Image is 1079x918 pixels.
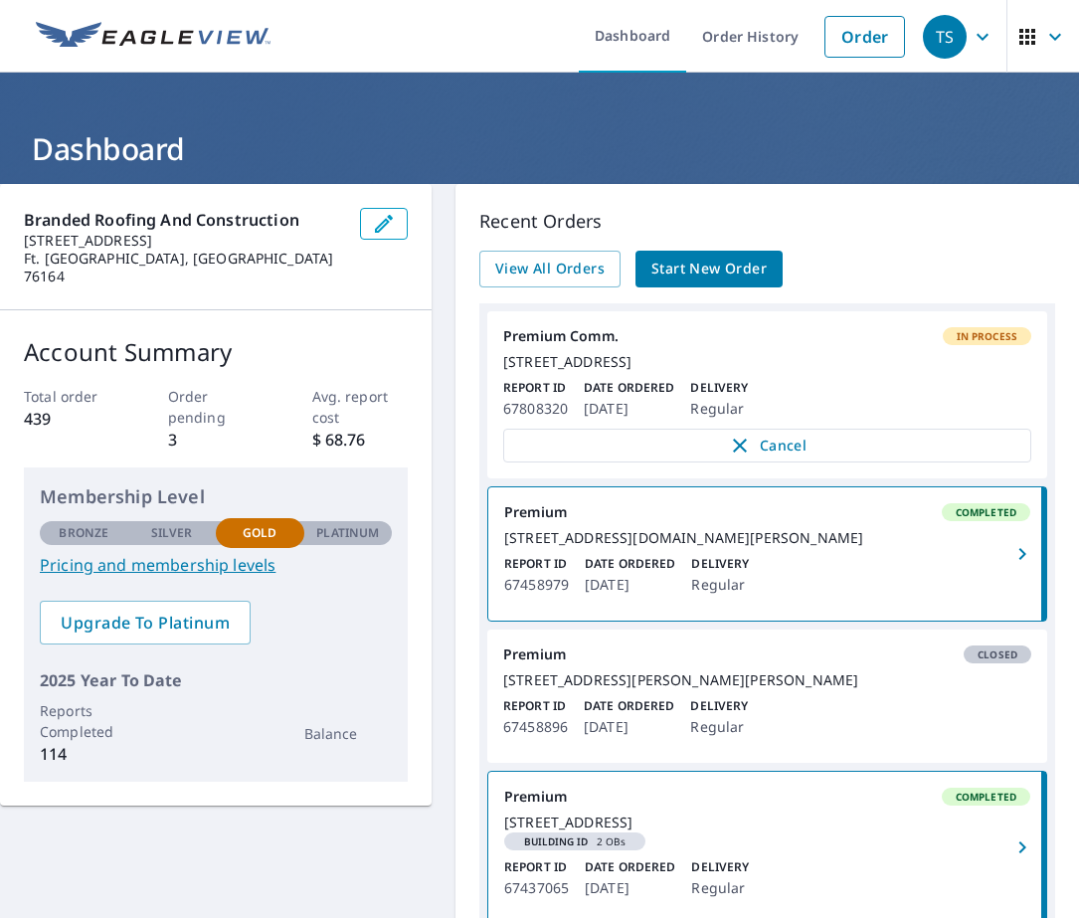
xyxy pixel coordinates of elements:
[40,601,251,644] a: Upgrade To Platinum
[584,715,674,739] p: [DATE]
[944,790,1028,804] span: Completed
[524,434,1010,458] span: Cancel
[923,15,967,59] div: TS
[635,251,783,287] a: Start New Order
[691,876,749,900] p: Regular
[584,379,674,397] p: Date Ordered
[36,22,270,52] img: EV Logo
[24,208,344,232] p: Branded Roofing And Construction
[585,858,675,876] p: Date Ordered
[40,483,392,510] p: Membership Level
[691,573,749,597] p: Regular
[24,334,408,370] p: Account Summary
[24,407,120,431] p: 439
[512,836,637,846] span: 2 OBs
[585,573,675,597] p: [DATE]
[503,715,568,739] p: 67458896
[495,257,605,281] span: View All Orders
[503,327,1031,345] div: Premium Comm.
[524,836,589,846] em: Building ID
[59,524,108,542] p: Bronze
[503,397,568,421] p: 67808320
[312,428,409,452] p: $ 68.76
[504,788,1030,806] div: Premium
[487,630,1047,763] a: PremiumClosed[STREET_ADDRESS][PERSON_NAME][PERSON_NAME]Report ID67458896Date Ordered[DATE]Deliver...
[488,487,1046,621] a: PremiumCompleted[STREET_ADDRESS][DOMAIN_NAME][PERSON_NAME]Report ID67458979Date Ordered[DATE]Deli...
[479,251,621,287] a: View All Orders
[824,16,905,58] a: Order
[691,555,749,573] p: Delivery
[503,645,1031,663] div: Premium
[585,555,675,573] p: Date Ordered
[479,208,1055,235] p: Recent Orders
[24,250,344,285] p: Ft. [GEOGRAPHIC_DATA], [GEOGRAPHIC_DATA] 76164
[168,386,265,428] p: Order pending
[40,668,392,692] p: 2025 Year To Date
[944,505,1028,519] span: Completed
[503,697,568,715] p: Report ID
[40,700,128,742] p: Reports Completed
[585,876,675,900] p: [DATE]
[503,671,1031,689] div: [STREET_ADDRESS][PERSON_NAME][PERSON_NAME]
[504,573,569,597] p: 67458979
[690,697,748,715] p: Delivery
[966,647,1029,661] span: Closed
[504,814,1030,831] div: [STREET_ADDRESS]
[40,553,392,577] a: Pricing and membership levels
[24,386,120,407] p: Total order
[503,353,1031,371] div: [STREET_ADDRESS]
[504,876,569,900] p: 67437065
[504,555,569,573] p: Report ID
[24,128,1055,169] h1: Dashboard
[690,397,748,421] p: Regular
[504,858,569,876] p: Report ID
[504,529,1030,547] div: [STREET_ADDRESS][DOMAIN_NAME][PERSON_NAME]
[503,429,1031,462] button: Cancel
[316,524,379,542] p: Platinum
[691,858,749,876] p: Delivery
[40,742,128,766] p: 114
[504,503,1030,521] div: Premium
[151,524,193,542] p: Silver
[503,379,568,397] p: Report ID
[584,697,674,715] p: Date Ordered
[584,397,674,421] p: [DATE]
[945,329,1030,343] span: In Process
[304,723,393,744] p: Balance
[24,232,344,250] p: [STREET_ADDRESS]
[168,428,265,452] p: 3
[487,311,1047,478] a: Premium Comm.In Process[STREET_ADDRESS]Report ID67808320Date Ordered[DATE]DeliveryRegularCancel
[690,715,748,739] p: Regular
[312,386,409,428] p: Avg. report cost
[243,524,276,542] p: Gold
[651,257,767,281] span: Start New Order
[56,612,235,634] span: Upgrade To Platinum
[690,379,748,397] p: Delivery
